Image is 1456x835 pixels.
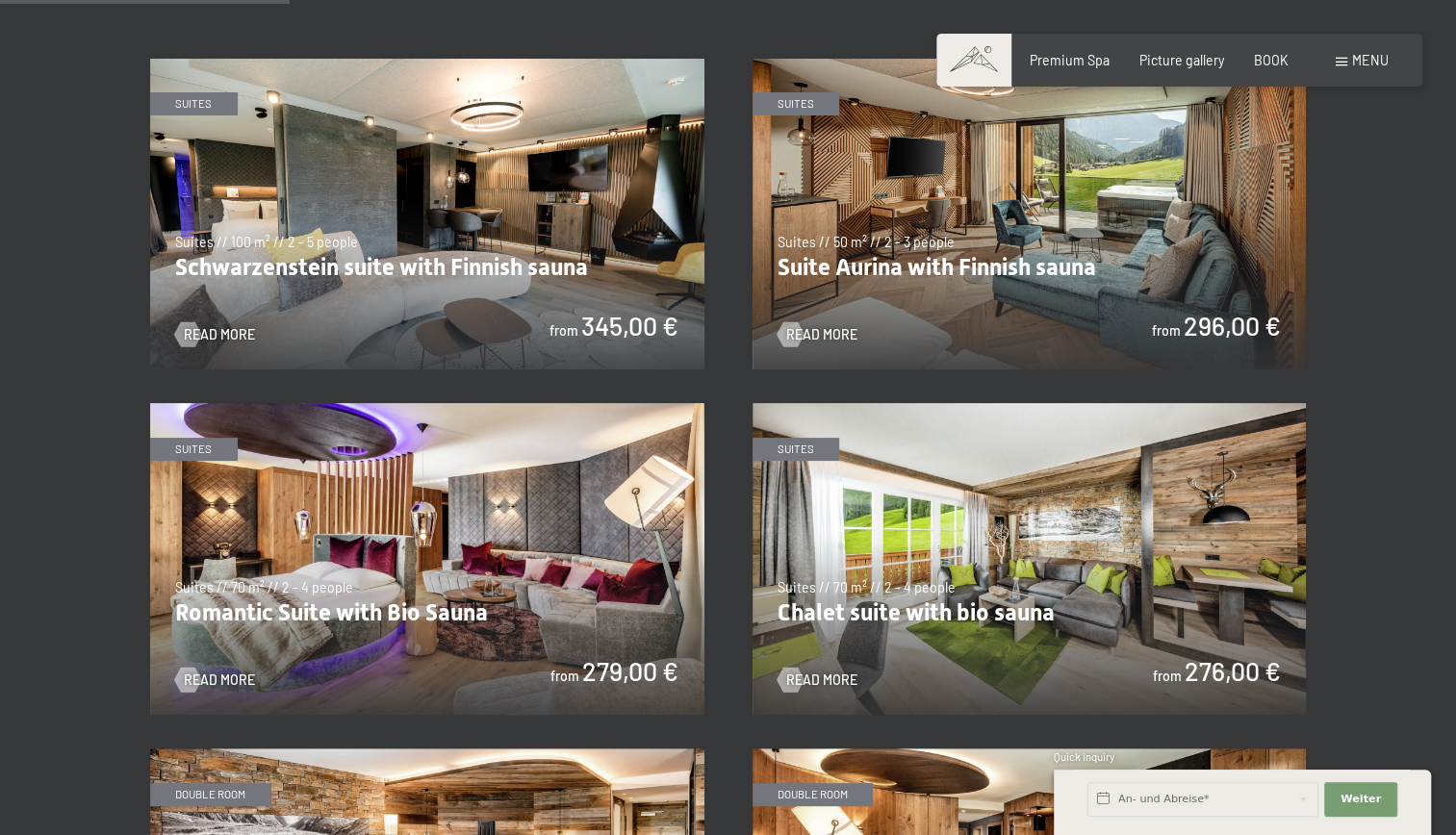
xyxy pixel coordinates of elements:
[786,671,857,690] span: Read more
[150,403,704,414] a: Romantic Suite with Bio Sauna
[150,748,704,759] a: Nature Suite with Sauna
[753,59,1307,69] a: Suite Aurina with Finnish sauna
[150,59,704,69] a: Schwarzenstein suite with Finnish sauna
[1254,52,1289,68] a: BOOK
[1139,52,1224,68] a: Picture gallery
[753,403,1307,414] a: Chalet suite with bio sauna
[778,671,857,690] a: Read more
[184,671,255,690] span: Read more
[753,59,1307,370] img: Suite Aurina mit finnischer Sauna
[175,671,255,690] a: Read more
[150,403,704,715] img: Romantic Suite mit Bio-Sauna
[184,325,255,344] span: Read more
[175,325,255,344] a: Read more
[150,59,704,370] img: Schwarzensteinsuite mit finnischer Sauna
[753,403,1307,715] img: Chaletsuite mit Bio-Sauna
[753,748,1307,759] a: Suite Deluxe with Sauna
[1341,792,1381,807] span: Weiter
[1030,52,1110,68] a: Premium Spa
[1352,52,1389,68] span: Menu
[1324,782,1397,817] button: Weiter
[778,325,857,344] a: Read more
[1054,750,1114,763] span: Quick inquiry
[786,325,857,344] span: Read more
